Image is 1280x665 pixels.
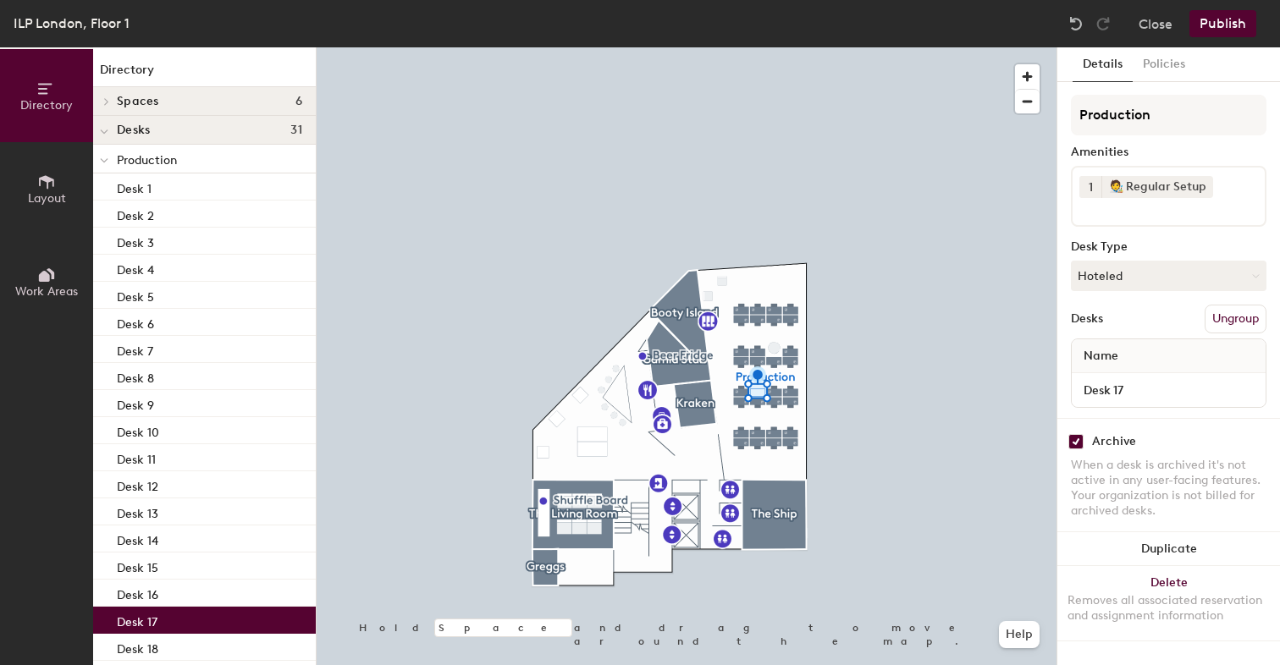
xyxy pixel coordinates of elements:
p: Desk 11 [117,448,156,467]
span: Name [1075,341,1127,371]
button: Close [1139,10,1172,37]
span: 31 [290,124,302,137]
p: Desk 16 [117,583,158,602]
div: 🧑‍🎨 Regular Setup [1101,176,1213,198]
p: Desk 18 [117,637,158,657]
span: Layout [28,191,66,206]
p: Desk 7 [117,339,153,359]
div: Amenities [1071,146,1266,159]
div: Removes all associated reservation and assignment information [1068,593,1270,624]
p: Desk 9 [117,393,154,413]
img: Undo [1068,15,1084,32]
div: When a desk is archived it's not active in any user-facing features. Your organization is not bil... [1071,458,1266,519]
button: Ungroup [1205,305,1266,333]
p: Desk 2 [117,204,154,223]
p: Desk 14 [117,529,158,548]
p: Desk 12 [117,475,158,494]
button: Duplicate [1057,532,1280,566]
button: Help [999,621,1040,648]
p: Desk 17 [117,610,157,629]
div: Desk Type [1071,240,1266,254]
div: ILP London, Floor 1 [14,13,130,34]
button: Policies [1133,47,1195,82]
span: Production [117,153,177,168]
p: Desk 5 [117,285,154,305]
span: Spaces [117,95,159,108]
span: Directory [20,98,73,113]
button: Hoteled [1071,261,1266,291]
img: Redo [1095,15,1112,32]
p: Desk 8 [117,366,154,386]
input: Unnamed desk [1075,378,1262,402]
button: Details [1073,47,1133,82]
h1: Directory [93,61,316,87]
p: Desk 10 [117,420,159,440]
p: Desk 1 [117,177,152,196]
p: Desk 6 [117,312,154,332]
div: Archive [1092,435,1136,448]
span: Work Areas [15,284,78,299]
p: Desk 3 [117,231,154,250]
span: Desks [117,124,150,137]
p: Desk 4 [117,258,154,278]
p: Desk 15 [117,556,158,575]
button: DeleteRemoves all associated reservation and assignment information [1057,566,1280,640]
button: Publish [1189,10,1256,37]
div: Desks [1071,312,1103,326]
span: 6 [295,95,302,108]
p: Desk 13 [117,502,158,521]
button: 1 [1079,176,1101,198]
span: 1 [1089,179,1093,196]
